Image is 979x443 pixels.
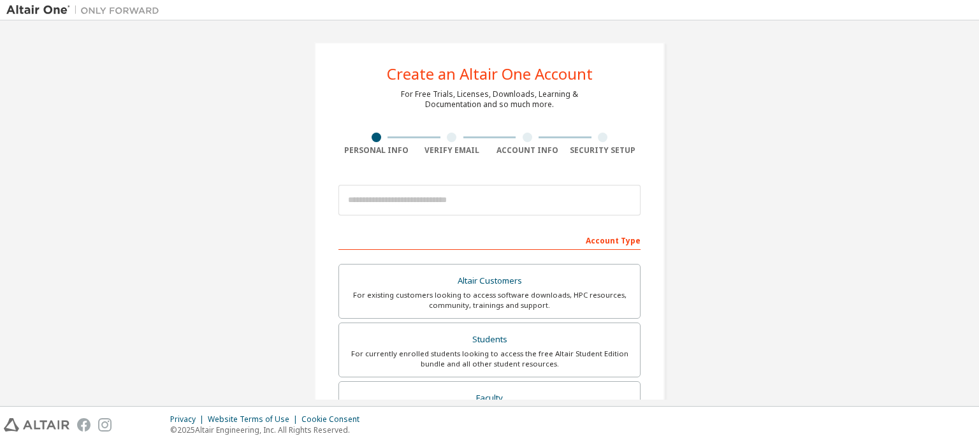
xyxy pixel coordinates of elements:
div: Personal Info [338,145,414,156]
img: instagram.svg [98,418,112,432]
div: Account Info [489,145,565,156]
div: Altair Customers [347,272,632,290]
div: Website Terms of Use [208,414,301,425]
img: Altair One [6,4,166,17]
div: Students [347,331,632,349]
div: Cookie Consent [301,414,367,425]
div: Account Type [338,229,641,250]
div: Verify Email [414,145,490,156]
div: Privacy [170,414,208,425]
div: Create an Altair One Account [387,66,593,82]
div: For currently enrolled students looking to access the free Altair Student Edition bundle and all ... [347,349,632,369]
div: For existing customers looking to access software downloads, HPC resources, community, trainings ... [347,290,632,310]
p: © 2025 Altair Engineering, Inc. All Rights Reserved. [170,425,367,435]
div: Security Setup [565,145,641,156]
img: altair_logo.svg [4,418,69,432]
div: For Free Trials, Licenses, Downloads, Learning & Documentation and so much more. [401,89,578,110]
div: Faculty [347,389,632,407]
img: facebook.svg [77,418,91,432]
